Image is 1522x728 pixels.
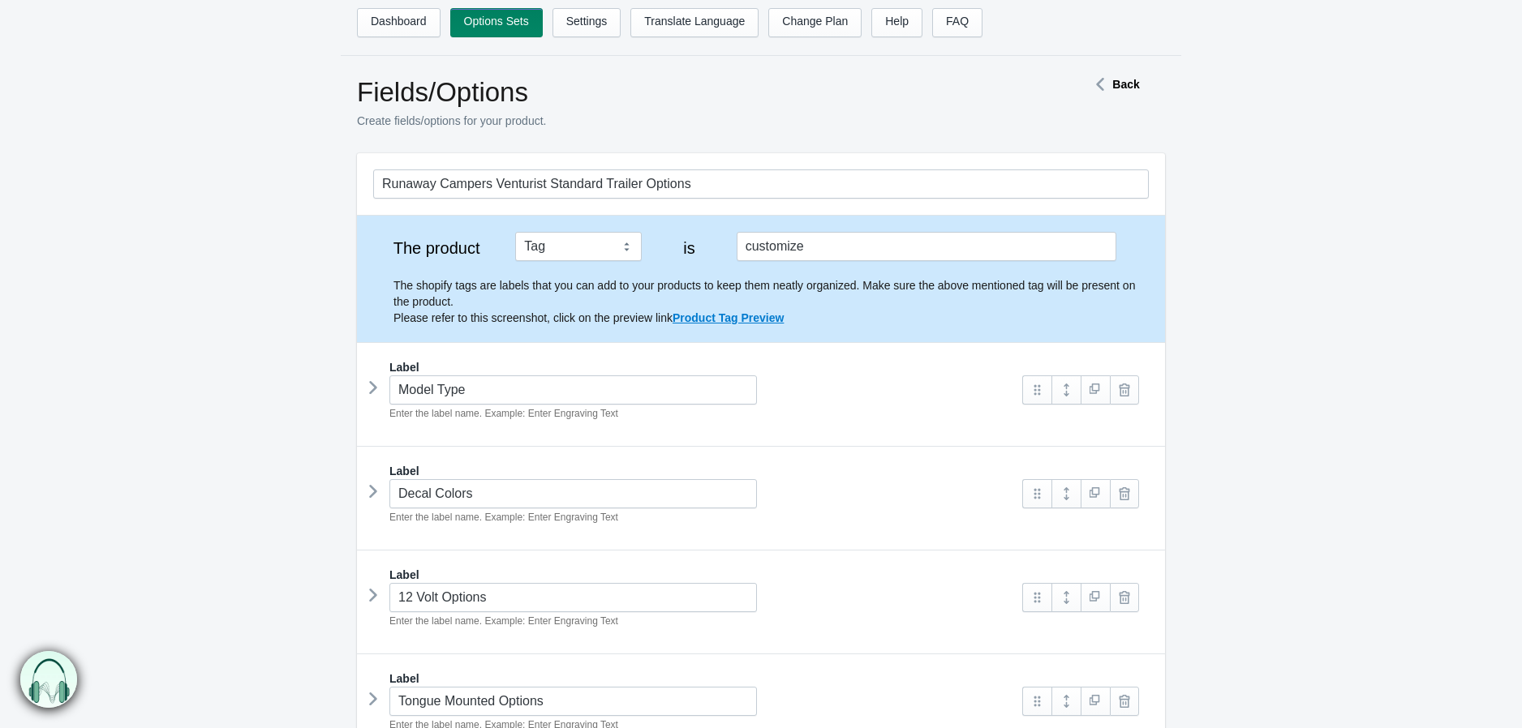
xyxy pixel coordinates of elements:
[357,113,1030,129] p: Create fields/options for your product.
[389,512,618,523] em: Enter the label name. Example: Enter Engraving Text
[932,8,982,37] a: FAQ
[389,359,419,375] label: Label
[20,651,77,708] img: bxm.png
[389,567,419,583] label: Label
[357,76,1030,109] h1: Fields/Options
[393,277,1149,326] p: The shopify tags are labels that you can add to your products to keep them neatly organized. Make...
[1088,78,1139,91] a: Back
[373,169,1149,199] input: General Options Set
[389,670,419,687] label: Label
[768,8,862,37] a: Change Plan
[389,463,419,479] label: Label
[389,615,618,627] em: Enter the label name. Example: Enter Engraving Text
[871,8,922,37] a: Help
[450,8,543,37] a: Options Sets
[673,311,784,324] a: Product Tag Preview
[1112,78,1139,91] strong: Back
[658,240,721,256] label: is
[552,8,621,37] a: Settings
[357,8,441,37] a: Dashboard
[389,408,618,419] em: Enter the label name. Example: Enter Engraving Text
[630,8,759,37] a: Translate Language
[373,240,500,256] label: The product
